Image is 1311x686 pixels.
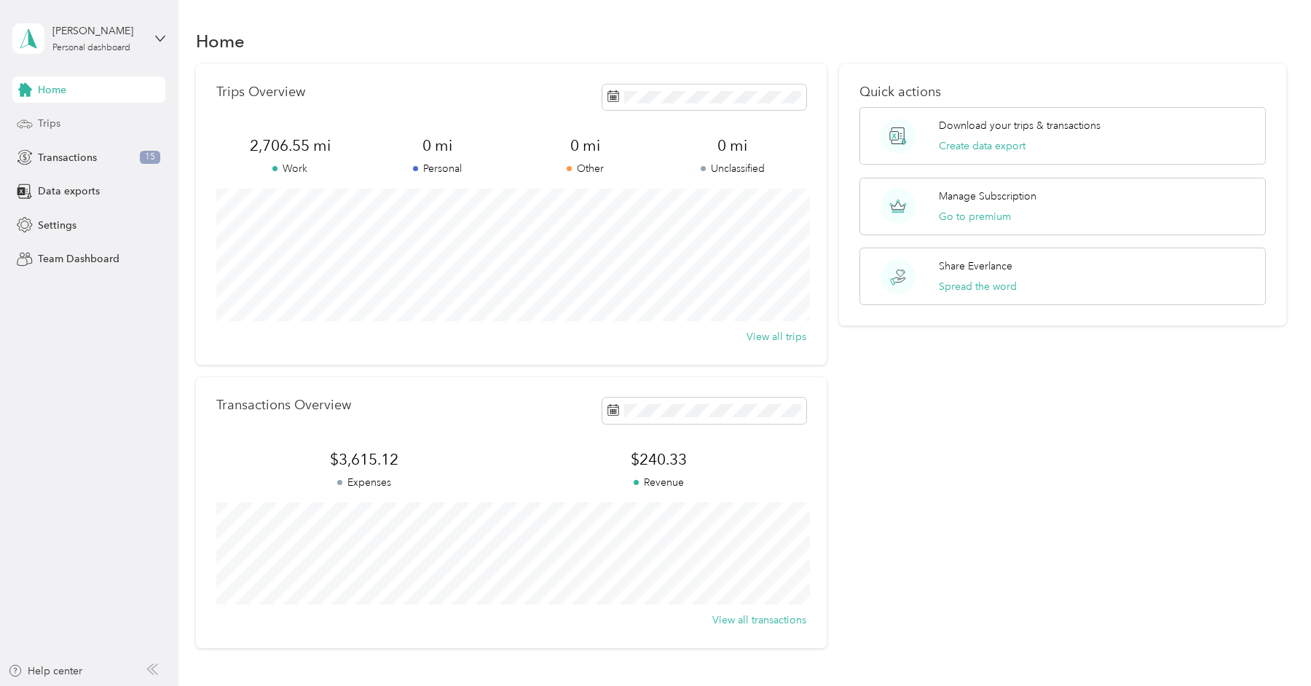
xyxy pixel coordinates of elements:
h1: Home [196,33,245,49]
div: [PERSON_NAME] [52,23,143,39]
span: Transactions [38,150,97,165]
iframe: Everlance-gr Chat Button Frame [1229,604,1311,686]
p: Download your trips & transactions [939,118,1101,133]
button: View all trips [747,329,806,344]
p: Trips Overview [216,84,305,100]
div: Personal dashboard [52,44,130,52]
span: Team Dashboard [38,251,119,267]
span: Home [38,82,66,98]
p: Share Everlance [939,259,1012,274]
span: $240.33 [511,449,806,470]
button: View all transactions [712,612,806,628]
button: Create data export [939,138,1025,154]
button: Spread the word [939,279,1017,294]
p: Other [511,161,658,176]
span: 0 mi [364,135,511,156]
span: Settings [38,218,76,233]
span: 0 mi [658,135,806,156]
span: 2,706.55 mi [216,135,363,156]
button: Help center [8,663,82,679]
p: Revenue [511,475,806,490]
p: Personal [364,161,511,176]
p: Work [216,161,363,176]
p: Quick actions [859,84,1265,100]
span: 15 [140,151,160,164]
span: $3,615.12 [216,449,511,470]
p: Transactions Overview [216,398,351,413]
p: Expenses [216,475,511,490]
span: Data exports [38,184,100,199]
p: Unclassified [658,161,806,176]
span: 0 mi [511,135,658,156]
p: Manage Subscription [939,189,1036,204]
button: Go to premium [939,209,1011,224]
span: Trips [38,116,60,131]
